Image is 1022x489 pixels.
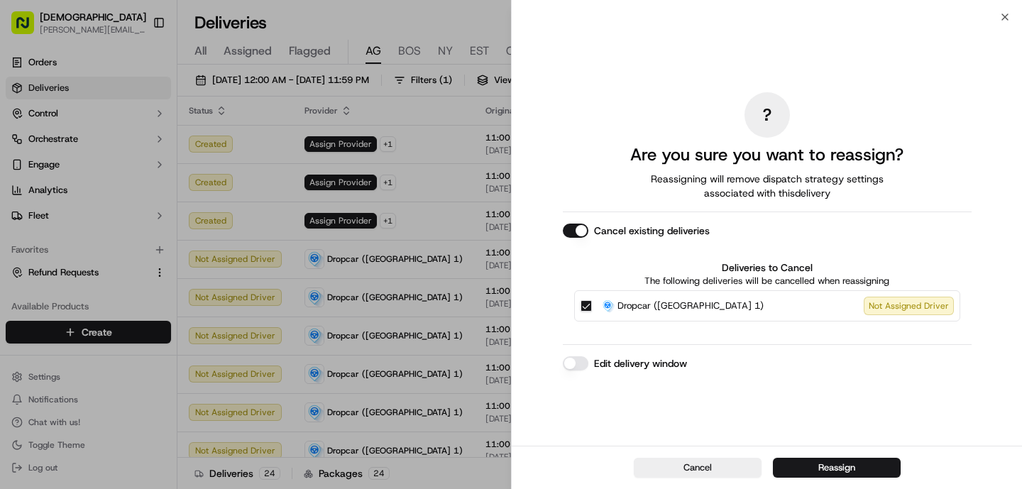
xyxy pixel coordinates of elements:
h2: Are you sure you want to reassign? [630,143,903,166]
span: Pylon [141,241,172,251]
button: Cancel [634,458,762,478]
label: Edit delivery window [594,356,687,370]
div: Start new chat [48,136,233,150]
img: 1736555255976-a54dd68f-1ca7-489b-9aae-adbdc363a1c4 [14,136,40,161]
p: Welcome 👋 [14,57,258,79]
img: Nash [14,14,43,43]
a: 💻API Documentation [114,200,233,226]
div: ? [744,92,790,138]
div: 💻 [120,207,131,219]
a: Powered byPylon [100,240,172,251]
label: Deliveries to Cancel [574,260,960,275]
button: Start new chat [241,140,258,157]
label: Cancel existing deliveries [594,224,710,238]
p: The following deliveries will be cancelled when reassigning [574,275,960,287]
div: 📗 [14,207,26,219]
span: Reassigning will remove dispatch strategy settings associated with this delivery [631,172,903,200]
a: 📗Knowledge Base [9,200,114,226]
span: Dropcar ([GEOGRAPHIC_DATA] 1) [617,299,764,313]
button: Reassign [773,458,901,478]
span: Knowledge Base [28,206,109,220]
div: We're available if you need us! [48,150,180,161]
input: Got a question? Start typing here... [37,92,255,106]
img: Dropcar (NYC 1) [600,299,615,313]
span: API Documentation [134,206,228,220]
